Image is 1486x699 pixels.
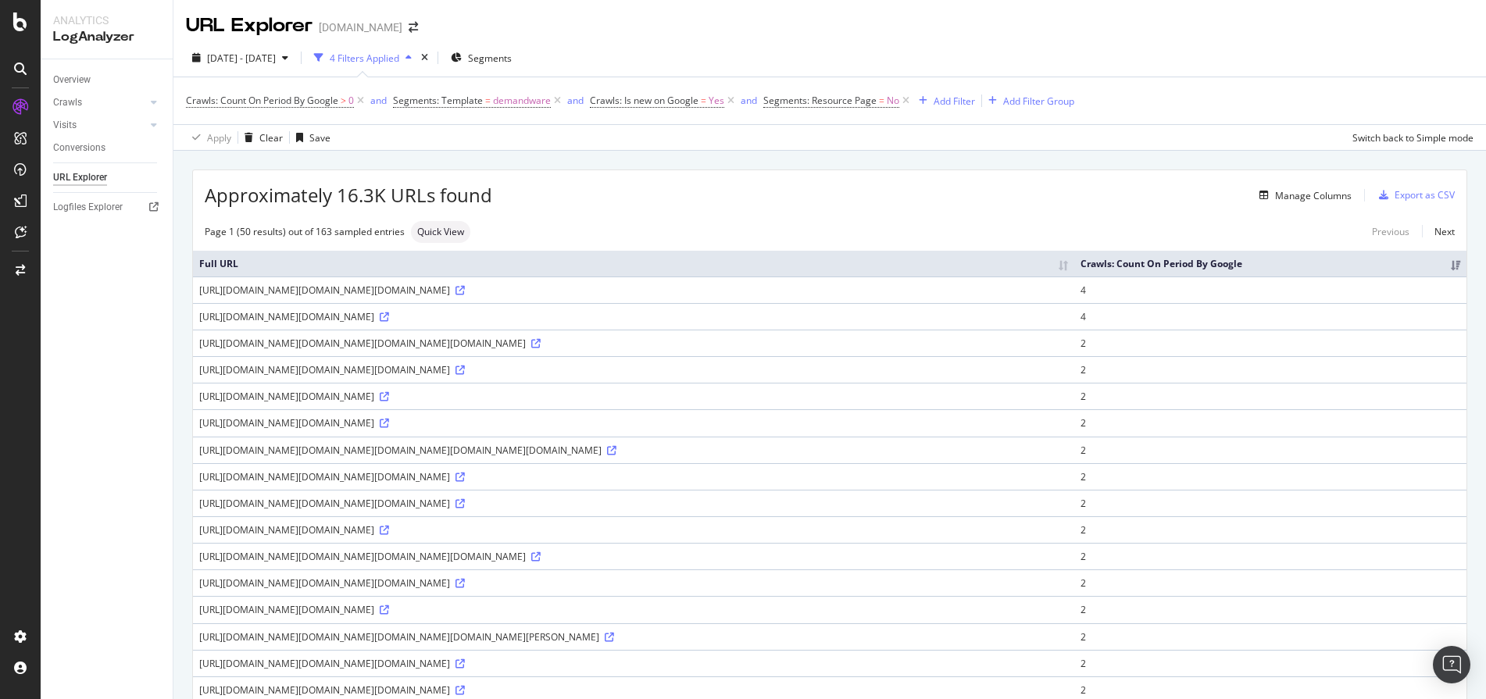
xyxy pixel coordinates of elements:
a: Overview [53,72,162,88]
span: Segments: Template [393,94,483,107]
div: [URL][DOMAIN_NAME][DOMAIN_NAME][DOMAIN_NAME] [199,683,1068,697]
div: and [370,94,387,107]
button: Save [290,125,330,150]
a: Visits [53,117,146,134]
td: 2 [1074,356,1466,383]
button: Clear [238,125,283,150]
div: [URL][DOMAIN_NAME][DOMAIN_NAME][DOMAIN_NAME][DOMAIN_NAME][PERSON_NAME] [199,630,1068,644]
div: Conversions [53,140,105,156]
button: and [370,93,387,108]
div: [URL][DOMAIN_NAME][DOMAIN_NAME][DOMAIN_NAME][DOMAIN_NAME][DOMAIN_NAME] [199,444,1068,457]
div: Apply [207,131,231,144]
span: Segments: Resource Page [763,94,877,107]
div: [URL][DOMAIN_NAME][DOMAIN_NAME][DOMAIN_NAME][DOMAIN_NAME] [199,337,1068,350]
button: Export as CSV [1373,183,1455,208]
td: 2 [1074,623,1466,650]
span: Yes [709,90,724,112]
div: Analytics [53,12,160,28]
button: and [567,93,584,108]
span: Quick View [417,227,464,237]
div: Page 1 (50 results) out of 163 sampled entries [205,225,405,238]
td: 2 [1074,437,1466,463]
button: Switch back to Simple mode [1346,125,1473,150]
div: Save [309,131,330,144]
div: Switch back to Simple mode [1352,131,1473,144]
span: = [701,94,706,107]
a: Crawls [53,95,146,111]
a: URL Explorer [53,169,162,186]
div: [URL][DOMAIN_NAME][DOMAIN_NAME][DOMAIN_NAME][DOMAIN_NAME] [199,550,1068,563]
td: 2 [1074,490,1466,516]
td: 2 [1074,650,1466,676]
span: demandware [493,90,551,112]
div: 4 Filters Applied [330,52,399,65]
div: [URL][DOMAIN_NAME][DOMAIN_NAME][DOMAIN_NAME] [199,497,1068,510]
div: and [741,94,757,107]
span: Crawls: Is new on Google [590,94,698,107]
button: Segments [445,45,518,70]
div: [URL][DOMAIN_NAME][DOMAIN_NAME] [199,390,1068,403]
td: 2 [1074,569,1466,596]
div: and [567,94,584,107]
div: Add Filter [934,95,975,108]
div: Visits [53,117,77,134]
button: and [741,93,757,108]
div: [URL][DOMAIN_NAME][DOMAIN_NAME] [199,523,1068,537]
th: Full URL: activate to sort column ascending [193,251,1074,276]
span: Approximately 16.3K URLs found [205,182,492,209]
div: [URL][DOMAIN_NAME][DOMAIN_NAME][DOMAIN_NAME] [199,284,1068,297]
div: [URL][DOMAIN_NAME][DOMAIN_NAME] [199,310,1068,323]
div: Manage Columns [1275,189,1352,202]
span: [DATE] - [DATE] [207,52,276,65]
span: 0 [348,90,354,112]
div: [URL][DOMAIN_NAME][DOMAIN_NAME] [199,603,1068,616]
td: 2 [1074,543,1466,569]
div: Overview [53,72,91,88]
span: > [341,94,346,107]
a: Next [1422,220,1455,243]
td: 4 [1074,276,1466,303]
div: times [418,50,431,66]
td: 2 [1074,383,1466,409]
button: Add Filter Group [982,91,1074,110]
div: [URL][DOMAIN_NAME][DOMAIN_NAME][DOMAIN_NAME] [199,470,1068,483]
span: Segments [468,52,512,65]
div: neutral label [411,221,470,243]
a: Logfiles Explorer [53,199,162,216]
button: Apply [186,125,231,150]
div: Crawls [53,95,82,111]
button: 4 Filters Applied [308,45,418,70]
div: arrow-right-arrow-left [409,22,418,33]
div: URL Explorer [186,12,313,39]
span: = [879,94,884,107]
span: = [485,94,491,107]
td: 2 [1074,596,1466,622]
button: Manage Columns [1253,186,1352,205]
div: [DOMAIN_NAME] [319,20,402,35]
div: Export as CSV [1395,188,1455,201]
div: [URL][DOMAIN_NAME][DOMAIN_NAME] [199,416,1068,430]
div: [URL][DOMAIN_NAME][DOMAIN_NAME][DOMAIN_NAME] [199,363,1068,376]
div: Open Intercom Messenger [1433,646,1470,683]
div: Logfiles Explorer [53,199,123,216]
div: [URL][DOMAIN_NAME][DOMAIN_NAME][DOMAIN_NAME] [199,576,1068,590]
div: URL Explorer [53,169,107,186]
div: Clear [259,131,283,144]
td: 2 [1074,409,1466,436]
div: Add Filter Group [1003,95,1074,108]
td: 2 [1074,463,1466,490]
button: [DATE] - [DATE] [186,45,295,70]
span: Crawls: Count On Period By Google [186,94,338,107]
span: No [887,90,899,112]
th: Crawls: Count On Period By Google: activate to sort column ascending [1074,251,1466,276]
div: [URL][DOMAIN_NAME][DOMAIN_NAME][DOMAIN_NAME] [199,657,1068,670]
div: LogAnalyzer [53,28,160,46]
td: 4 [1074,303,1466,330]
a: Conversions [53,140,162,156]
td: 2 [1074,330,1466,356]
td: 2 [1074,516,1466,543]
button: Add Filter [913,91,975,110]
